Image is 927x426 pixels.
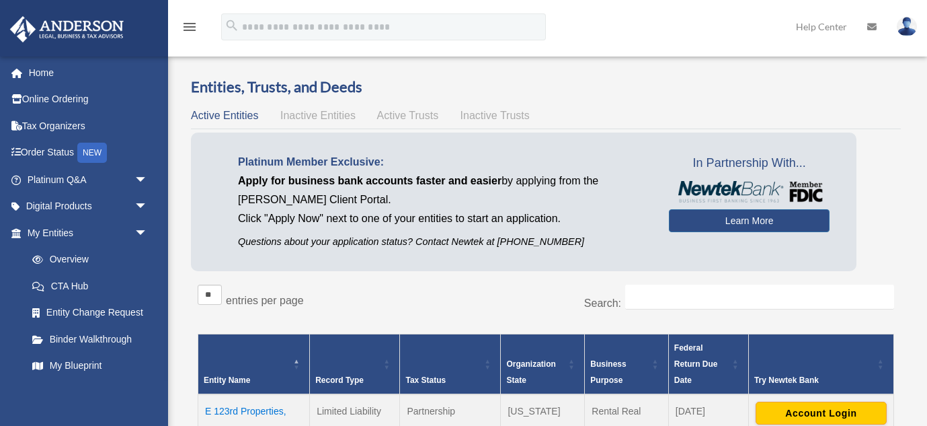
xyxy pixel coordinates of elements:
[669,209,830,232] a: Learn More
[182,24,198,35] a: menu
[191,110,258,121] span: Active Entities
[225,18,239,33] i: search
[9,112,168,139] a: Tax Organizers
[19,353,161,380] a: My Blueprint
[9,166,168,193] a: Platinum Q&Aarrow_drop_down
[748,334,893,395] th: Try Newtek Bank : Activate to sort
[238,234,649,250] p: Questions about your application status? Contact Newtek at [PHONE_NUMBER]
[506,359,555,385] span: Organization State
[669,153,830,174] span: In Partnership With...
[280,110,356,121] span: Inactive Entities
[9,139,168,167] a: Order StatusNEW
[238,172,649,209] p: by applying from the [PERSON_NAME] Client Portal.
[238,153,649,172] p: Platinum Member Exclusive:
[668,334,748,395] th: Federal Return Due Date: Activate to sort
[191,77,901,98] h3: Entities, Trusts, and Deeds
[590,359,626,385] span: Business Purpose
[19,326,161,353] a: Binder Walkthrough
[400,334,501,395] th: Tax Status: Activate to sort
[310,334,400,395] th: Record Type: Activate to sort
[226,295,304,306] label: entries per page
[584,297,621,309] label: Search:
[585,334,669,395] th: Business Purpose: Activate to sort
[77,143,107,163] div: NEW
[9,86,168,113] a: Online Ordering
[198,334,310,395] th: Entity Name: Activate to invert sorting
[9,59,168,86] a: Home
[9,193,168,220] a: Digital Productsarrow_drop_down
[182,19,198,35] i: menu
[19,379,161,406] a: Tax Due Dates
[501,334,585,395] th: Organization State: Activate to sort
[238,175,501,186] span: Apply for business bank accounts faster and easier
[19,246,155,273] a: Overview
[756,402,887,425] button: Account Login
[405,376,446,385] span: Tax Status
[134,219,161,247] span: arrow_drop_down
[204,376,250,385] span: Entity Name
[134,166,161,194] span: arrow_drop_down
[897,17,917,36] img: User Pic
[238,209,649,228] p: Click "Apply Now" next to one of your entities to start an application.
[377,110,439,121] span: Active Trusts
[754,372,873,388] div: Try Newtek Bank
[9,219,161,246] a: My Entitiesarrow_drop_down
[674,343,718,385] span: Federal Return Due Date
[19,299,161,326] a: Entity Change Request
[19,273,161,299] a: CTA Hub
[6,16,128,42] img: Anderson Advisors Platinum Portal
[134,193,161,221] span: arrow_drop_down
[460,110,530,121] span: Inactive Trusts
[676,181,823,203] img: NewtekBankLogoSM.png
[756,407,887,418] a: Account Login
[315,376,364,385] span: Record Type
